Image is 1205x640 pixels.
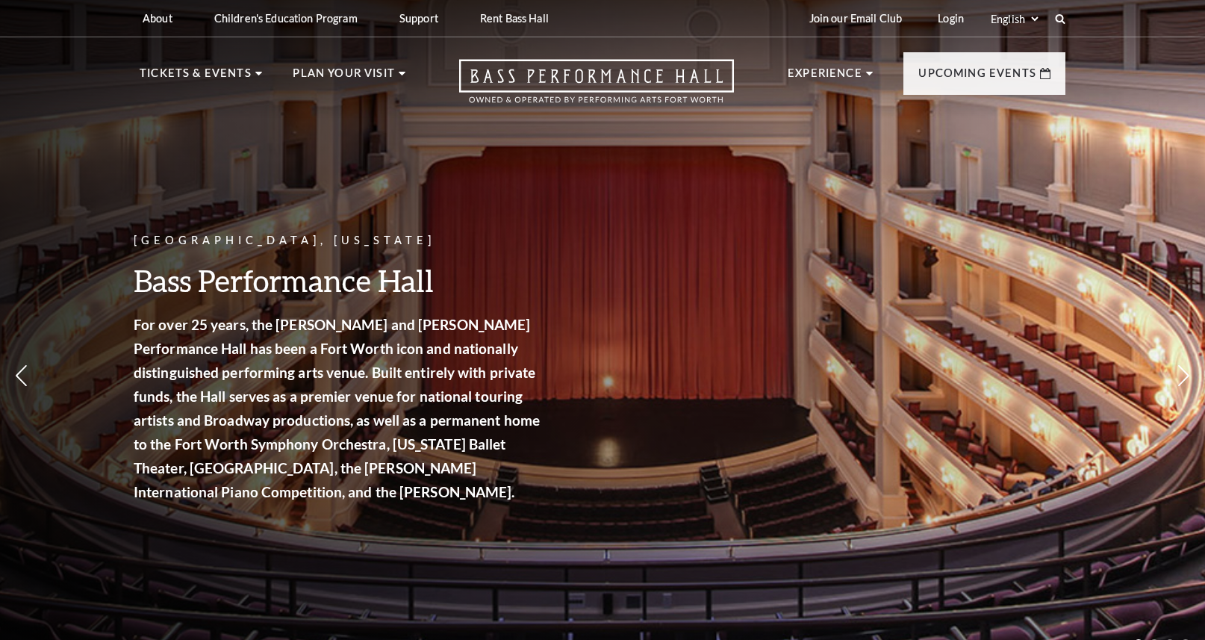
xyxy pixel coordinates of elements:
strong: For over 25 years, the [PERSON_NAME] and [PERSON_NAME] Performance Hall has been a Fort Worth ico... [134,316,540,500]
p: Plan Your Visit [293,64,395,91]
p: Children's Education Program [214,12,358,25]
p: Tickets & Events [140,64,252,91]
p: Upcoming Events [918,64,1036,91]
p: Support [399,12,438,25]
h3: Bass Performance Hall [134,261,544,299]
select: Select: [988,12,1041,26]
p: [GEOGRAPHIC_DATA], [US_STATE] [134,232,544,250]
p: Experience [788,64,862,91]
p: About [143,12,172,25]
p: Rent Bass Hall [480,12,549,25]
